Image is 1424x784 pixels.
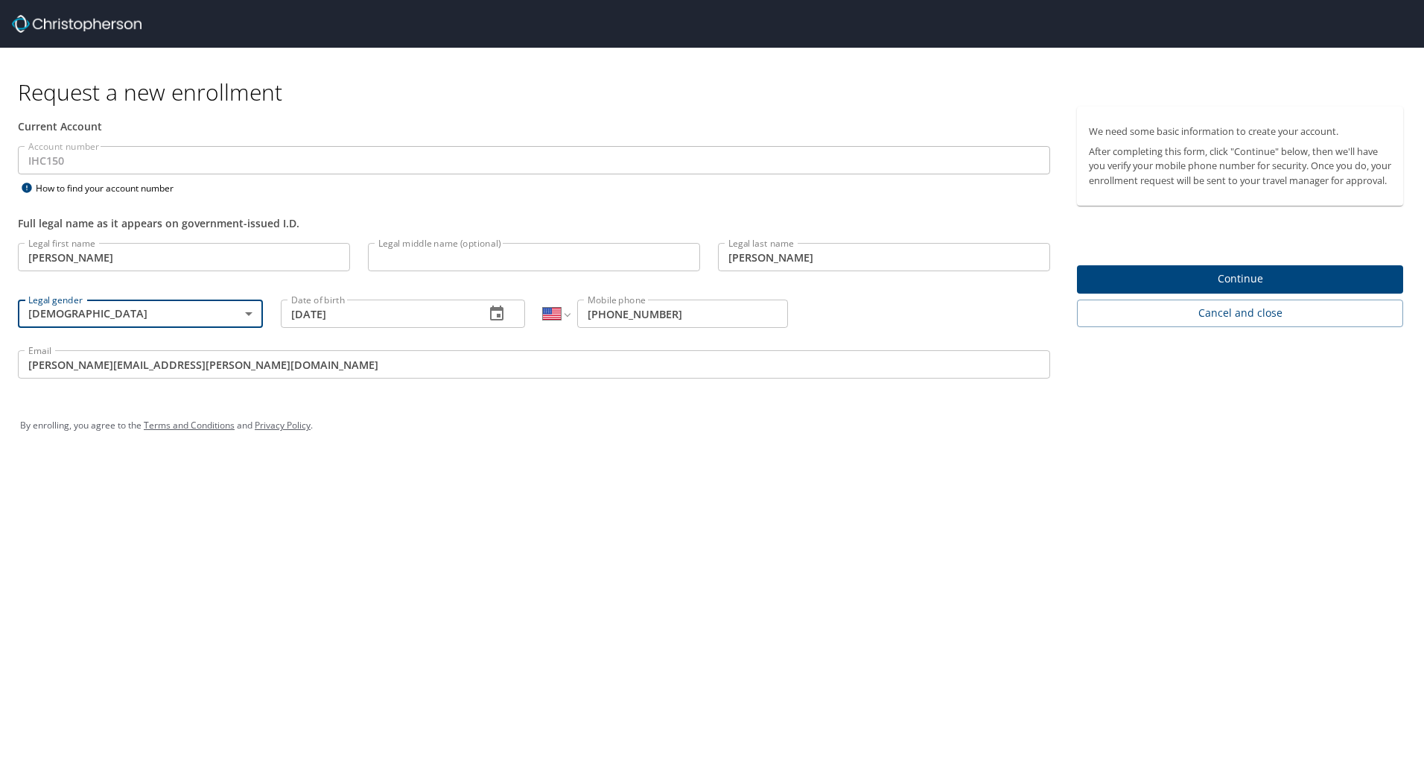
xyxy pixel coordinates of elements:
[18,300,263,328] div: [DEMOGRAPHIC_DATA]
[1089,124,1391,139] p: We need some basic information to create your account.
[12,15,142,33] img: cbt logo
[1089,270,1391,288] span: Continue
[1077,300,1403,327] button: Cancel and close
[18,179,204,197] div: How to find your account number
[18,78,1415,107] h1: Request a new enrollment
[1089,304,1391,323] span: Cancel and close
[577,300,788,328] input: Enter phone number
[20,407,1404,444] div: By enrolling, you agree to the and .
[18,215,1050,231] div: Full legal name as it appears on government-issued I.D.
[281,300,474,328] input: MM/DD/YYYY
[255,419,311,431] a: Privacy Policy
[18,118,1050,134] div: Current Account
[144,419,235,431] a: Terms and Conditions
[1077,265,1403,294] button: Continue
[1089,145,1391,188] p: After completing this form, click "Continue" below, then we'll have you verify your mobile phone ...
